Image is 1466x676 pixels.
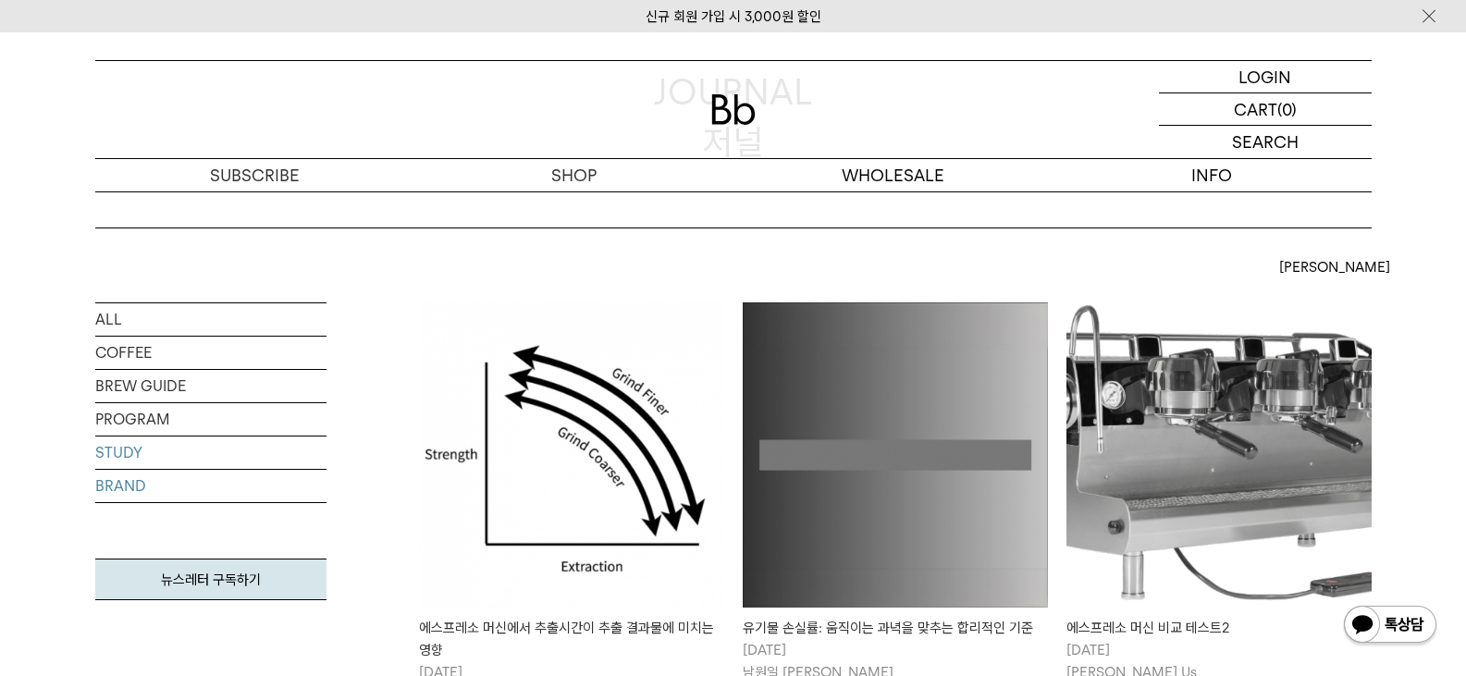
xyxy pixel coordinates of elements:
a: BRAND [95,470,326,502]
p: CART [1234,93,1277,125]
a: 신규 회원 가입 시 3,000원 할인 [646,8,821,25]
img: 유기물 손실률: 움직이는 과녁을 맞추는 합리적인 기준 [743,302,1048,608]
span: [PERSON_NAME] [1279,256,1390,278]
a: ALL [95,303,326,336]
div: 에스프레소 머신 비교 테스트2 [1066,617,1372,639]
a: SHOP [414,159,733,191]
div: 유기물 손실률: 움직이는 과녁을 맞추는 합리적인 기준 [743,617,1048,639]
a: SUBSCRIBE [95,159,414,191]
p: SEARCH [1232,126,1299,158]
a: BREW GUIDE [95,370,326,402]
a: COFFEE [95,337,326,369]
a: 뉴스레터 구독하기 [95,559,326,600]
p: WHOLESALE [733,159,1053,191]
img: 카카오톡 채널 1:1 채팅 버튼 [1342,604,1438,648]
img: 로고 [711,94,756,125]
img: 에스프레소 머신에서 추출시간이 추출 결과물에 미치는 영향 [419,302,724,608]
a: STUDY [95,436,326,469]
a: LOGIN [1159,61,1372,93]
p: LOGIN [1238,61,1291,92]
p: INFO [1053,159,1372,191]
a: CART (0) [1159,93,1372,126]
a: PROGRAM [95,403,326,436]
p: (0) [1277,93,1297,125]
img: 에스프레소 머신 비교 테스트2 [1066,302,1372,608]
div: 에스프레소 머신에서 추출시간이 추출 결과물에 미치는 영향 [419,617,724,661]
